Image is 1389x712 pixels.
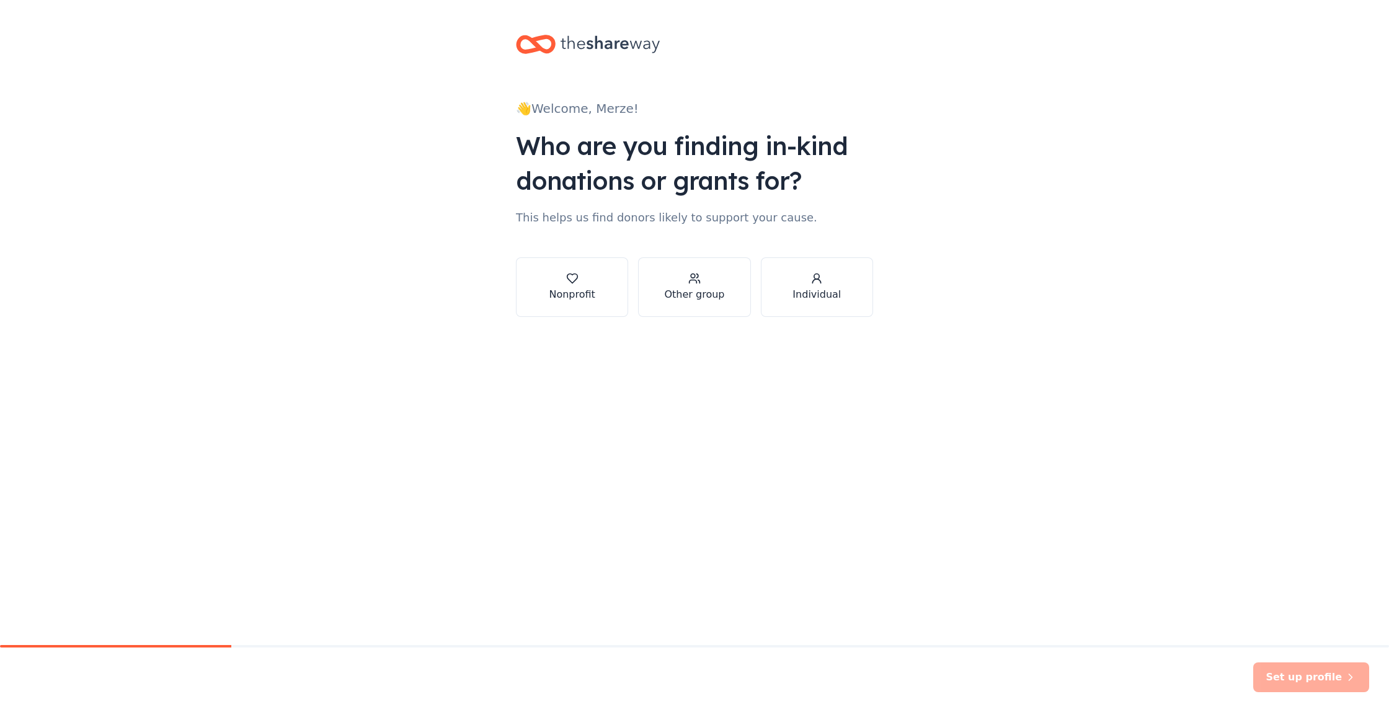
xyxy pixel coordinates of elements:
[665,287,725,302] div: Other group
[516,257,628,317] button: Nonprofit
[549,287,595,302] div: Nonprofit
[761,257,873,317] button: Individual
[638,257,750,317] button: Other group
[516,128,873,198] div: Who are you finding in-kind donations or grants for?
[516,208,873,228] div: This helps us find donors likely to support your cause.
[792,287,841,302] div: Individual
[516,99,873,118] div: 👋 Welcome, Merze!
